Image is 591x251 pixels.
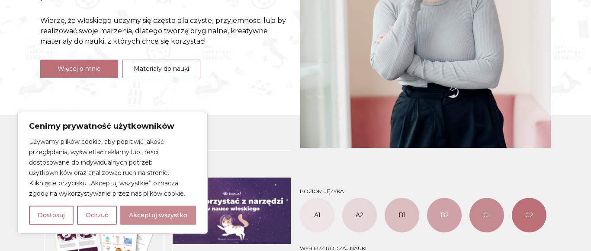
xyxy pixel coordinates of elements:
[77,206,117,225] button: Odrzuć
[427,198,462,232] a: B2
[122,60,200,78] a: Materiały do nauki
[29,137,196,199] p: Używamy plików cookie, aby poprawić jakość przeglądania, wyświetlać reklamy lub treści dostosowan...
[40,16,291,47] p: Wierzę, że włoskiego uczymy się często dla czystej przyjemności lub by realizować swoje marzenia,...
[120,206,196,225] button: Akceptuj wszystko
[29,206,74,225] button: Dostosuj
[300,188,546,194] h3: Poziom języka
[385,198,419,232] a: B1
[512,198,546,232] a: C2
[300,198,334,232] a: A1
[40,60,118,78] a: Więcej o mnie
[29,121,196,131] p: Cenimy prywatność użytkowników
[469,198,504,232] a: C1
[342,198,377,232] a: A2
